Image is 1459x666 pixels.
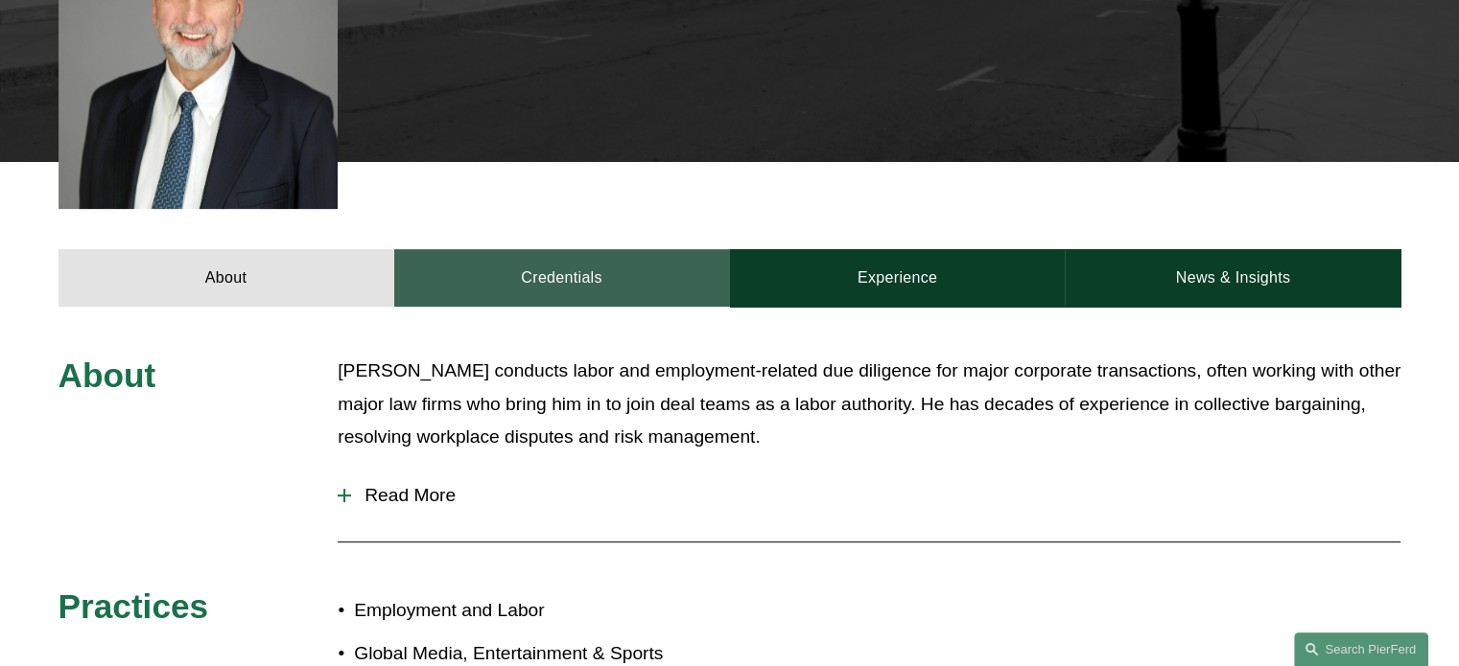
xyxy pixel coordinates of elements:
[59,249,394,307] a: About
[354,594,729,628] p: Employment and Labor
[338,471,1400,520] button: Read More
[351,485,1400,506] span: Read More
[59,356,156,394] span: About
[394,249,730,307] a: Credentials
[1294,632,1428,666] a: Search this site
[1065,249,1400,307] a: News & Insights
[59,587,209,625] span: Practices
[338,355,1400,454] p: [PERSON_NAME] conducts labor and employment-related due diligence for major corporate transaction...
[730,249,1066,307] a: Experience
